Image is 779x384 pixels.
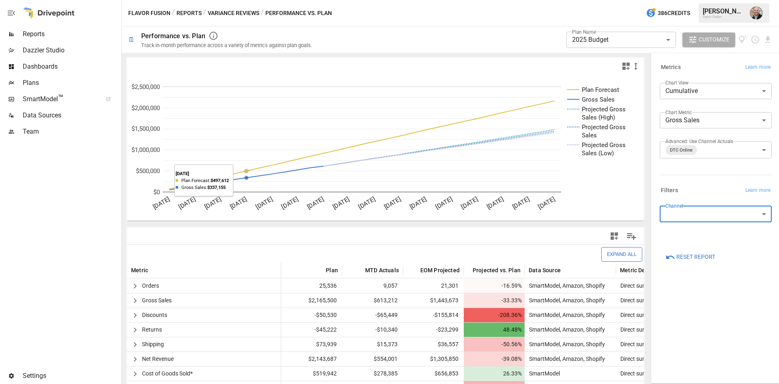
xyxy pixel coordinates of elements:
[582,114,615,121] text: Sales (High)
[661,186,678,195] h6: Filters
[617,293,769,308] span: Direct summation of the underlying channel-specific values.
[486,195,505,210] text: [DATE]
[285,308,338,322] span: -$50,530
[526,367,560,381] span: SmartModel
[660,83,772,99] div: Cumulative
[254,195,274,210] text: [DATE]
[306,195,325,210] text: [DATE]
[23,111,120,120] span: Data Sources
[23,94,97,104] span: SmartModel
[331,195,351,210] text: [DATE]
[346,352,399,366] span: $554,001
[468,337,523,351] span: -50.56%
[346,367,399,381] span: $278,385
[751,35,760,44] button: Schedule report
[566,32,676,48] div: 2025 Budget
[23,46,120,55] span: Dazzler Studio
[142,293,172,308] span: Gross Sales
[537,195,556,210] text: [DATE]
[745,63,770,72] span: Learn more
[643,6,693,21] button: 386Credits
[407,279,460,293] span: 21,301
[617,352,769,366] span: Direct summation of the underlying channel-specific values.
[468,293,523,308] span: -33.33%
[357,195,377,210] text: [DATE]
[346,323,399,337] span: -$10,340
[128,8,170,18] button: Flavor Fusion
[142,352,174,366] span: Net Revenue
[582,141,626,149] text: Projected Gross
[131,83,160,91] text: $2,500,000
[127,74,638,221] svg: A chart.
[346,308,399,322] span: -$65,449
[407,337,460,351] span: $36,557
[383,195,402,210] text: [DATE]
[582,150,614,157] text: Sales (Low)
[582,96,615,103] text: Gross Sales
[763,35,773,44] button: Download report
[658,8,690,18] span: 386 Credits
[142,323,162,337] span: Returns
[407,293,460,308] span: $1,443,673
[468,308,523,322] span: -208.36%
[526,279,605,293] span: SmartModel, Amazon, Shopify
[703,7,745,15] div: [PERSON_NAME]
[285,323,338,337] span: -$45,222
[572,28,596,35] label: Plan Name
[665,138,733,145] label: Advanced: Use Channel Actuals
[176,8,202,18] button: Reports
[511,195,531,210] text: [DATE]
[208,8,259,18] button: Variance Reviews
[601,247,642,261] button: Expand All
[738,33,748,47] button: View documentation
[153,189,160,196] text: $0
[285,279,338,293] span: 25,536
[676,252,715,262] span: Reset Report
[660,112,772,128] div: Gross Sales
[141,42,312,48] div: Track in-month performance across a variety of metrics against plan goals.
[407,367,460,381] span: $656,853
[346,279,399,293] span: 9,057
[128,36,135,43] div: 🗓
[617,279,769,293] span: Direct summation of the underlying channel-specific values.
[23,127,120,137] span: Team
[172,8,175,18] div: /
[526,293,605,308] span: SmartModel, Amazon, Shopify
[665,202,683,209] label: Channel
[661,63,681,72] h6: Metrics
[582,124,626,131] text: Projected Gross
[526,337,605,351] span: SmartModel, Amazon, Shopify
[136,167,160,175] text: $500,000
[582,106,626,113] text: Projected Gross
[526,352,605,366] span: SmartModel, Amazon, Shopify
[177,195,197,210] text: [DATE]
[365,266,399,274] span: MTD Actuals
[23,78,120,88] span: Plans
[468,352,523,366] span: -39.08%
[261,8,264,18] div: /
[526,323,605,337] span: SmartModel, Amazon, Shopify
[407,352,460,366] span: $1,305,850
[665,79,689,86] label: Chart View
[473,266,521,274] span: Projected vs. Plan
[131,104,160,112] text: $2,000,000
[152,195,171,210] text: [DATE]
[529,266,561,274] span: Data Source
[142,279,159,293] span: Orders
[468,279,523,293] span: -16.59%
[526,308,605,322] span: SmartModel, Amazon, Shopify
[409,195,428,210] text: [DATE]
[468,367,523,381] span: 26.33%
[620,266,665,274] span: Metric Definition
[142,308,167,322] span: Discounts
[582,86,619,93] text: Plan Forecast
[745,187,770,195] span: Learn more
[665,109,692,116] label: Chart Metric
[280,195,299,210] text: [DATE]
[660,250,721,265] button: Reset Report
[142,337,164,351] span: Shipping
[58,93,64,103] span: ™
[468,323,523,337] span: 48.48%
[750,7,763,20] img: Dustin Jacobson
